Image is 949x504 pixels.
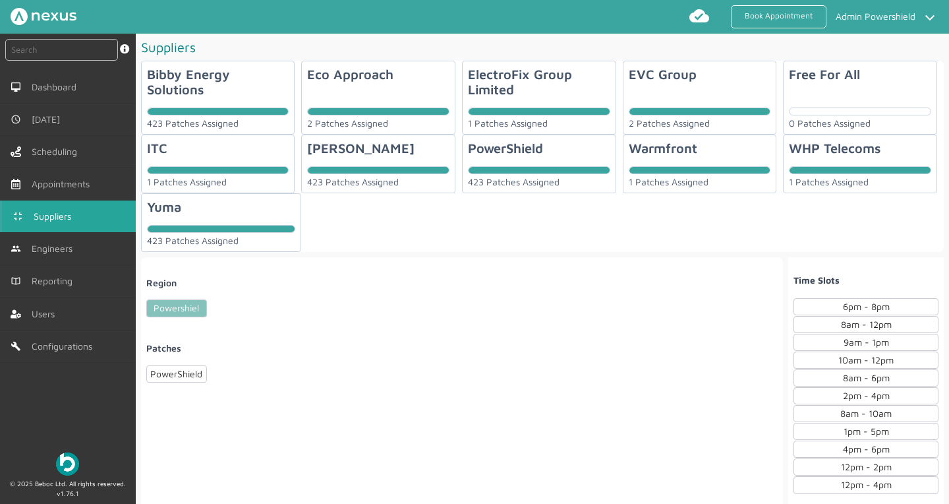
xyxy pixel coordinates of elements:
[11,243,21,254] img: md-people.svg
[793,387,938,404] div: 2pm - 4pm
[793,476,938,493] div: 12pm - 4pm
[793,441,938,458] div: 4pm - 6pm
[32,114,65,125] span: [DATE]
[34,211,76,222] span: Suppliers
[32,276,78,286] span: Reporting
[11,82,21,92] img: md-desktop.svg
[11,276,21,286] img: md-book.svg
[793,369,938,387] div: 8am - 6pm
[146,341,187,355] h2: Patches
[32,309,60,319] span: Users
[468,67,610,97] div: ElectroFix Group Limited
[141,34,542,61] h1: Suppliers
[32,341,98,352] span: Configurations
[468,177,610,187] div: 423 Patches Assigned
[147,67,289,97] div: Bibby Energy Solutions
[468,118,610,129] div: 1 Patches Assigned
[629,177,771,187] div: 1 Patches Assigned
[32,82,82,92] span: Dashboard
[793,405,938,422] div: 8am - 10am
[789,177,931,187] div: 1 Patches Assigned
[11,8,76,25] img: Nexus
[11,179,21,189] img: appointments-left-menu.svg
[793,275,938,286] h4: Time Slots
[11,309,21,319] img: user-left-menu.svg
[147,141,167,156] div: ITC
[793,458,938,476] div: 12pm - 2pm
[307,118,449,129] div: 2 Patches Assigned
[11,146,21,157] img: scheduling-left-menu.svg
[689,5,710,26] img: md-cloud-done.svg
[146,276,182,290] h2: Region
[147,236,296,246] div: 423 Patches Assigned
[629,67,697,90] div: EVC Group
[11,114,21,125] img: md-time.svg
[731,5,826,28] a: Book Appointment
[32,243,78,254] span: Engineers
[147,118,289,129] div: 423 Patches Assigned
[468,141,543,156] div: PowerShield
[629,118,771,129] div: 2 Patches Assigned
[789,67,860,90] div: Free For All
[793,352,938,369] div: 10am - 12pm
[307,141,415,156] div: [PERSON_NAME]
[146,299,207,317] div: Powershiel
[56,453,79,476] img: Beboc Logo
[629,141,697,156] div: Warmfront
[307,67,393,90] div: Eco Approach
[789,141,881,156] div: WHP Telecoms
[793,334,938,351] div: 9am - 1pm
[13,211,23,222] img: md-contract.svg
[5,39,118,61] input: Search by: Ref, PostCode, MPAN, MPRN, Account, Customer
[147,177,289,187] div: 1 Patches Assigned
[146,365,207,383] div: PowerShield
[793,316,938,333] div: 8am - 12pm
[32,179,95,189] span: Appointments
[32,146,82,157] span: Scheduling
[793,298,938,315] div: 6pm - 8pm
[147,199,181,214] div: Yuma
[789,118,931,129] div: 0 Patches Assigned
[793,423,938,440] div: 1pm - 5pm
[307,177,449,187] div: 423 Patches Assigned
[11,341,21,352] img: md-build.svg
